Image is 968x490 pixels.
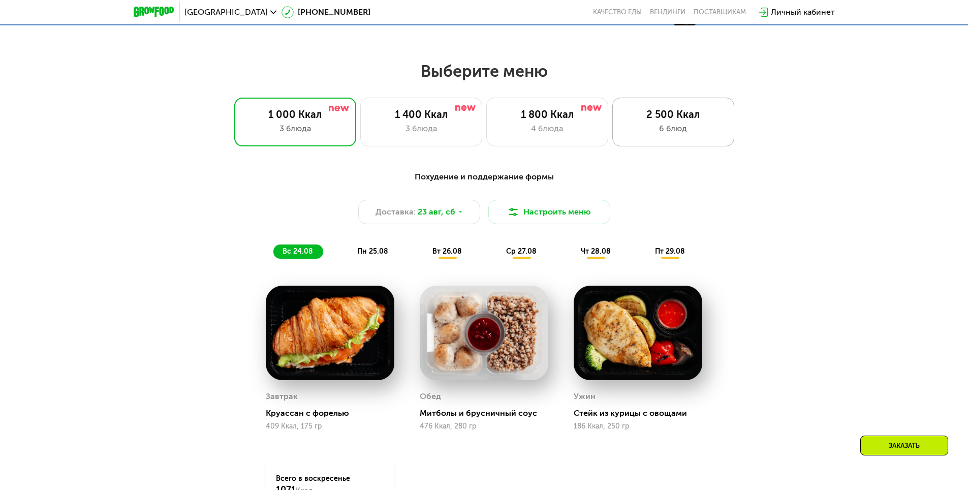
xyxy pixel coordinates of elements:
[497,122,598,135] div: 4 блюда
[650,8,685,16] a: Вендинги
[581,247,611,256] span: чт 28.08
[694,8,746,16] div: поставщикам
[860,436,948,455] div: Заказать
[266,389,298,404] div: Завтрак
[623,122,724,135] div: 6 блюд
[574,422,702,431] div: 186 Ккал, 250 гр
[183,171,785,183] div: Похудение и поддержание формы
[245,108,346,120] div: 1 000 Ккал
[420,408,556,418] div: Митболы и брусничный соус
[266,422,394,431] div: 409 Ккал, 175 гр
[371,122,472,135] div: 3 блюда
[371,108,472,120] div: 1 400 Ккал
[418,206,455,218] span: 23 авг, сб
[420,389,441,404] div: Обед
[420,422,548,431] div: 476 Ккал, 280 гр
[184,8,268,16] span: [GEOGRAPHIC_DATA]
[266,408,402,418] div: Круассан с форелью
[497,108,598,120] div: 1 800 Ккал
[282,6,370,18] a: [PHONE_NUMBER]
[574,408,710,418] div: Стейк из курицы с овощами
[655,247,685,256] span: пт 29.08
[376,206,416,218] span: Доставка:
[488,200,610,224] button: Настроить меню
[283,247,313,256] span: вс 24.08
[357,247,388,256] span: пн 25.08
[33,61,935,81] h2: Выберите меню
[574,389,596,404] div: Ужин
[506,247,537,256] span: ср 27.08
[771,6,835,18] div: Личный кабинет
[593,8,642,16] a: Качество еды
[623,108,724,120] div: 2 500 Ккал
[245,122,346,135] div: 3 блюда
[432,247,462,256] span: вт 26.08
